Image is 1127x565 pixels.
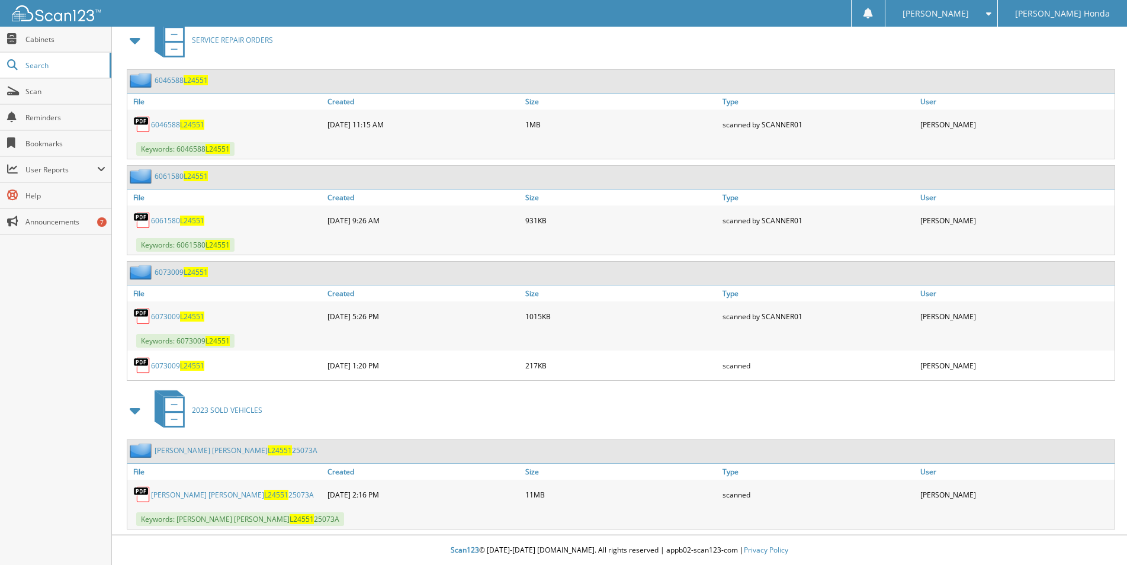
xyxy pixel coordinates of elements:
[325,94,522,110] a: Created
[744,545,788,555] a: Privacy Policy
[133,357,151,374] img: PDF.png
[12,5,101,21] img: scan123-logo-white.svg
[720,94,917,110] a: Type
[903,10,969,17] span: [PERSON_NAME]
[151,120,204,130] a: 6046588L24551
[522,113,720,136] div: 1MB
[522,190,720,206] a: Size
[136,142,235,156] span: Keywords: 6046588
[192,405,262,415] span: 2023 SOLD VEHICLES
[268,445,292,455] span: L24551
[325,354,522,377] div: [DATE] 1:20 PM
[155,267,208,277] a: 6073009L24551
[151,216,204,226] a: 6061580L24551
[127,285,325,301] a: File
[325,113,522,136] div: [DATE] 11:15 AM
[522,208,720,232] div: 931KB
[917,285,1115,301] a: User
[917,190,1115,206] a: User
[151,312,204,322] a: 6073009L24551
[151,490,314,500] a: [PERSON_NAME] [PERSON_NAME]L2455125073A
[917,304,1115,328] div: [PERSON_NAME]
[206,144,230,154] span: L24551
[136,238,235,252] span: Keywords: 6061580
[206,336,230,346] span: L24551
[130,443,155,458] img: folder2.png
[133,307,151,325] img: PDF.png
[325,483,522,506] div: [DATE] 2:16 PM
[133,486,151,503] img: PDF.png
[155,171,208,181] a: 6061580L24551
[127,94,325,110] a: File
[325,464,522,480] a: Created
[290,514,314,524] span: L24551
[25,191,105,201] span: Help
[136,512,344,526] span: Keywords: [PERSON_NAME] [PERSON_NAME] 25073A
[522,304,720,328] div: 1015KB
[25,34,105,44] span: Cabinets
[25,217,105,227] span: Announcements
[180,120,204,130] span: L24551
[127,464,325,480] a: File
[325,190,522,206] a: Created
[25,113,105,123] span: Reminders
[325,208,522,232] div: [DATE] 9:26 AM
[180,216,204,226] span: L24551
[720,113,917,136] div: scanned by SCANNER01
[133,211,151,229] img: PDF.png
[147,17,273,63] a: SERVICE REPAIR ORDERS
[192,35,273,45] span: SERVICE REPAIR ORDERS
[184,267,208,277] span: L24551
[25,165,97,175] span: User Reports
[147,387,262,434] a: 2023 SOLD VEHICLES
[720,483,917,506] div: scanned
[917,464,1115,480] a: User
[1015,10,1110,17] span: [PERSON_NAME] Honda
[522,354,720,377] div: 217KB
[130,265,155,280] img: folder2.png
[720,190,917,206] a: Type
[720,304,917,328] div: scanned by SCANNER01
[917,94,1115,110] a: User
[720,464,917,480] a: Type
[917,113,1115,136] div: [PERSON_NAME]
[264,490,288,500] span: L24551
[184,75,208,85] span: L24551
[180,361,204,371] span: L24551
[522,285,720,301] a: Size
[522,464,720,480] a: Size
[522,94,720,110] a: Size
[522,483,720,506] div: 11MB
[720,208,917,232] div: scanned by SCANNER01
[720,285,917,301] a: Type
[917,483,1115,506] div: [PERSON_NAME]
[25,86,105,97] span: Scan
[325,304,522,328] div: [DATE] 5:26 PM
[112,536,1127,565] div: © [DATE]-[DATE] [DOMAIN_NAME]. All rights reserved | appb02-scan123-com |
[25,139,105,149] span: Bookmarks
[25,60,104,70] span: Search
[151,361,204,371] a: 6073009L24551
[451,545,479,555] span: Scan123
[133,115,151,133] img: PDF.png
[130,169,155,184] img: folder2.png
[155,445,317,455] a: [PERSON_NAME] [PERSON_NAME]L2455125073A
[206,240,230,250] span: L24551
[917,354,1115,377] div: [PERSON_NAME]
[184,171,208,181] span: L24551
[136,334,235,348] span: Keywords: 6073009
[155,75,208,85] a: 6046588L24551
[720,354,917,377] div: scanned
[325,285,522,301] a: Created
[917,208,1115,232] div: [PERSON_NAME]
[127,190,325,206] a: File
[130,73,155,88] img: folder2.png
[180,312,204,322] span: L24551
[97,217,107,227] div: 7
